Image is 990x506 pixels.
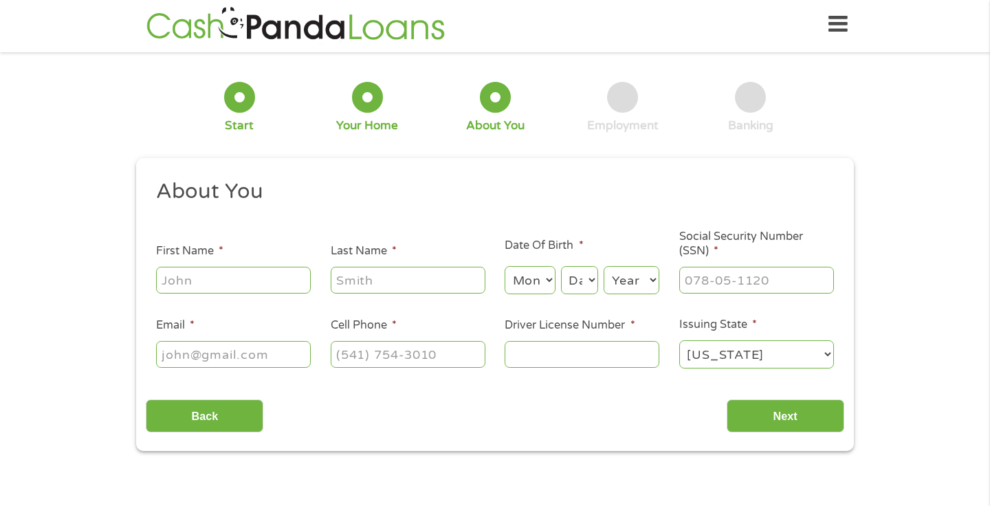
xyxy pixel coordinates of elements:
label: Last Name [331,244,397,258]
div: Your Home [336,118,398,133]
div: About You [466,118,525,133]
label: Date Of Birth [505,239,583,253]
div: Employment [587,118,659,133]
input: Back [146,399,263,433]
input: John [156,267,311,293]
input: 078-05-1120 [679,267,834,293]
input: (541) 754-3010 [331,341,485,367]
input: Smith [331,267,485,293]
label: Social Security Number (SSN) [679,230,834,258]
label: Cell Phone [331,318,397,333]
img: GetLoanNow Logo [142,5,449,44]
h2: About You [156,178,824,206]
label: Driver License Number [505,318,635,333]
label: Issuing State [679,318,757,332]
input: john@gmail.com [156,341,311,367]
div: Start [225,118,254,133]
input: Next [727,399,844,433]
label: Email [156,318,195,333]
label: First Name [156,244,223,258]
div: Banking [728,118,773,133]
